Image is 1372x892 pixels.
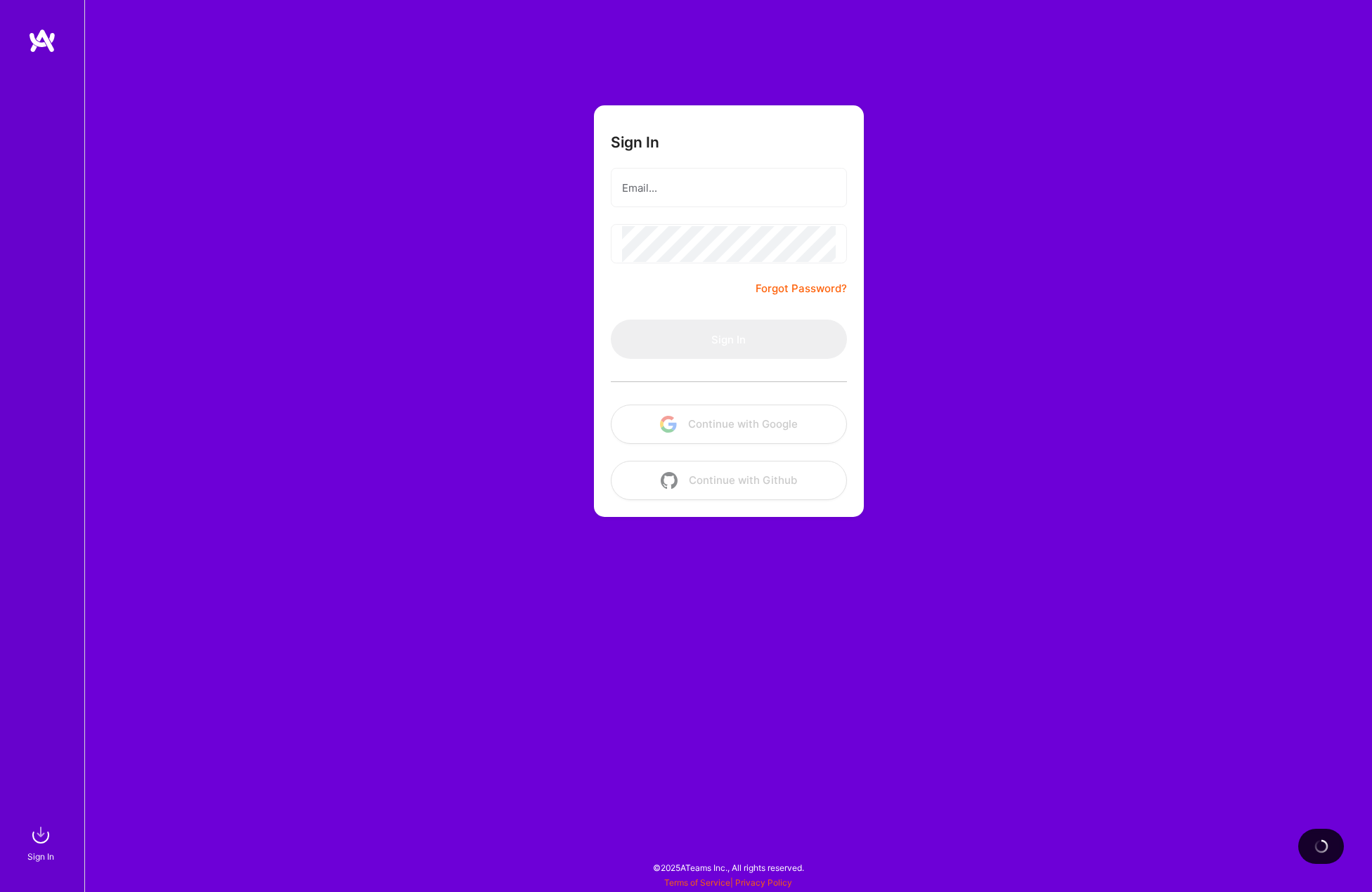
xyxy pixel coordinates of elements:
[84,850,1372,885] div: © 2025 ATeams Inc., All rights reserved.
[28,28,56,53] img: logo
[27,821,55,849] img: sign in
[664,877,730,888] a: Terms of Service
[611,405,847,444] button: Continue with Google
[30,821,55,864] a: sign inSign In
[661,472,678,489] img: icon
[664,877,792,888] span: |
[756,280,847,297] a: Forgot Password?
[1312,837,1331,856] img: loading
[611,133,659,151] h3: Sign In
[660,416,677,433] img: icon
[735,877,792,888] a: Privacy Policy
[27,849,54,864] div: Sign In
[611,461,847,500] button: Continue with Github
[611,320,847,359] button: Sign In
[622,170,836,206] input: Email...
